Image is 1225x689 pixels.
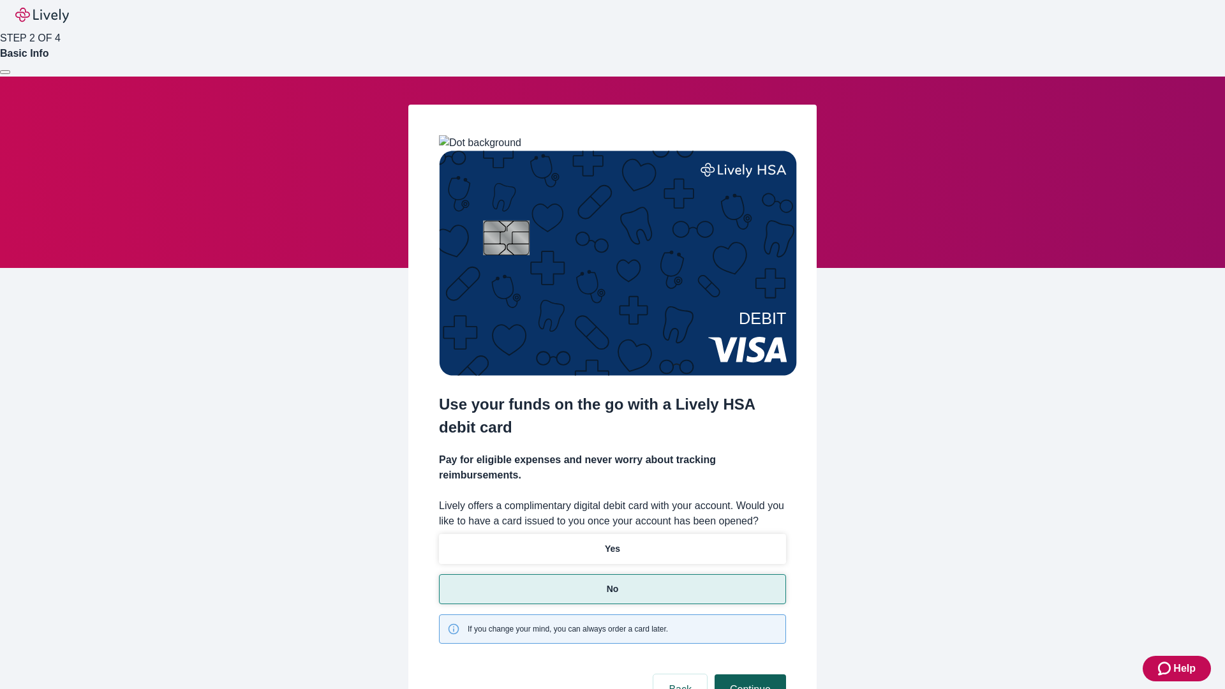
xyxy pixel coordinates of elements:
button: Yes [439,534,786,564]
img: Lively [15,8,69,23]
label: Lively offers a complimentary digital debit card with your account. Would you like to have a card... [439,498,786,529]
h2: Use your funds on the go with a Lively HSA debit card [439,393,786,439]
p: Yes [605,542,620,556]
h4: Pay for eligible expenses and never worry about tracking reimbursements. [439,452,786,483]
span: If you change your mind, you can always order a card later. [468,623,668,635]
p: No [607,582,619,596]
img: Debit card [439,151,797,376]
button: Zendesk support iconHelp [1143,656,1211,681]
img: Dot background [439,135,521,151]
svg: Zendesk support icon [1158,661,1173,676]
button: No [439,574,786,604]
span: Help [1173,661,1196,676]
